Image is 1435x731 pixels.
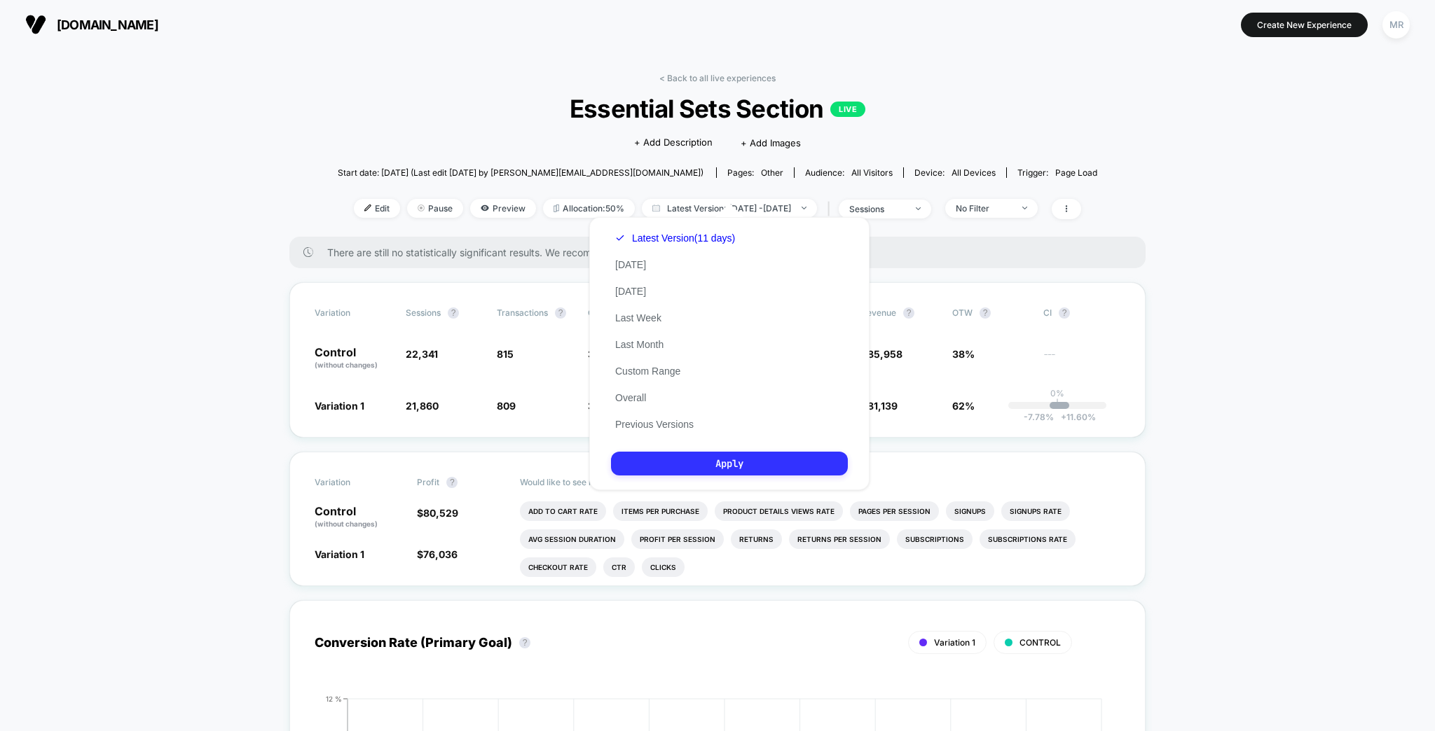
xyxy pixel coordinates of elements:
[497,348,514,360] span: 815
[611,418,698,431] button: Previous Versions
[448,307,459,319] button: ?
[520,477,1121,487] p: Would like to see more reports?
[1378,11,1414,39] button: MR
[952,167,996,178] span: all devices
[520,529,624,549] li: Avg Session Duration
[897,529,973,549] li: Subscriptions
[611,391,650,404] button: Overall
[824,199,839,219] span: |
[406,307,441,318] span: Sessions
[611,312,666,324] button: Last Week
[952,400,975,412] span: 62%
[423,507,458,519] span: 80,529
[315,400,364,412] span: Variation 1
[611,338,668,351] button: Last Month
[315,548,364,560] span: Variation 1
[315,506,403,529] p: Control
[1241,13,1368,37] button: Create New Experience
[611,285,650,298] button: [DATE]
[642,557,685,577] li: Clicks
[613,501,708,521] li: Items Per Purchase
[417,507,458,519] span: $
[1056,398,1059,409] p: |
[916,207,921,210] img: end
[903,307,914,319] button: ?
[727,167,783,178] div: Pages:
[364,204,371,211] img: edit
[1382,11,1410,39] div: MR
[659,73,776,83] a: < Back to all live experiences
[1019,637,1061,648] span: CONTROL
[830,102,865,117] p: LIVE
[417,477,439,487] span: Profit
[338,167,703,178] span: Start date: [DATE] (Last edit [DATE] by [PERSON_NAME][EMAIL_ADDRESS][DOMAIN_NAME])
[423,548,458,560] span: 76,036
[851,167,893,178] span: All Visitors
[1050,388,1064,398] p: 0%
[497,400,516,412] span: 809
[354,199,400,218] span: Edit
[315,361,378,369] span: (without changes)
[554,204,559,212] img: rebalance
[520,557,596,577] li: Checkout Rate
[903,167,1006,178] span: Device:
[315,477,392,488] span: Variation
[1017,167,1097,178] div: Trigger:
[1022,207,1027,209] img: end
[850,501,939,521] li: Pages Per Session
[952,307,1029,319] span: OTW
[326,695,342,703] tspan: 12 %
[980,529,1076,549] li: Subscriptions Rate
[956,203,1012,214] div: No Filter
[497,307,548,318] span: Transactions
[761,167,783,178] span: other
[805,167,893,178] div: Audience:
[741,137,801,148] span: + Add Images
[406,348,438,360] span: 22,341
[731,529,782,549] li: Returns
[555,307,566,319] button: ?
[1059,307,1070,319] button: ?
[519,637,530,648] button: ?
[611,232,739,244] button: Latest Version(11 days)
[1024,412,1054,422] span: -7.78 %
[406,400,439,412] span: 21,860
[603,557,635,577] li: Ctr
[952,348,975,360] span: 38%
[1054,412,1096,422] span: 11.60 %
[611,452,848,475] button: Apply
[520,501,606,521] li: Add To Cart Rate
[1043,307,1120,319] span: CI
[611,258,650,271] button: [DATE]
[327,246,1118,258] span: There are still no statistically significant results. We recommend waiting a few more days
[634,136,713,150] span: + Add Description
[407,199,463,218] span: Pause
[1001,501,1070,521] li: Signups Rate
[315,347,392,370] p: Control
[418,204,425,211] img: end
[1043,350,1120,370] span: ---
[417,548,458,560] span: $
[934,637,975,648] span: Variation 1
[631,529,724,549] li: Profit Per Session
[446,477,458,488] button: ?
[543,199,635,218] span: Allocation: 50%
[376,94,1059,123] span: Essential Sets Section
[946,501,994,521] li: Signups
[1061,412,1066,422] span: +
[57,18,158,32] span: [DOMAIN_NAME]
[789,529,890,549] li: Returns Per Session
[715,501,843,521] li: Product Details Views Rate
[611,365,685,377] button: Custom Range
[315,307,392,319] span: Variation
[1055,167,1097,178] span: Page Load
[25,14,46,35] img: Visually logo
[980,307,991,319] button: ?
[21,13,163,36] button: [DOMAIN_NAME]
[867,348,902,360] span: 85,958
[642,199,817,218] span: Latest Version: [DATE] - [DATE]
[470,199,536,218] span: Preview
[315,520,378,528] span: (without changes)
